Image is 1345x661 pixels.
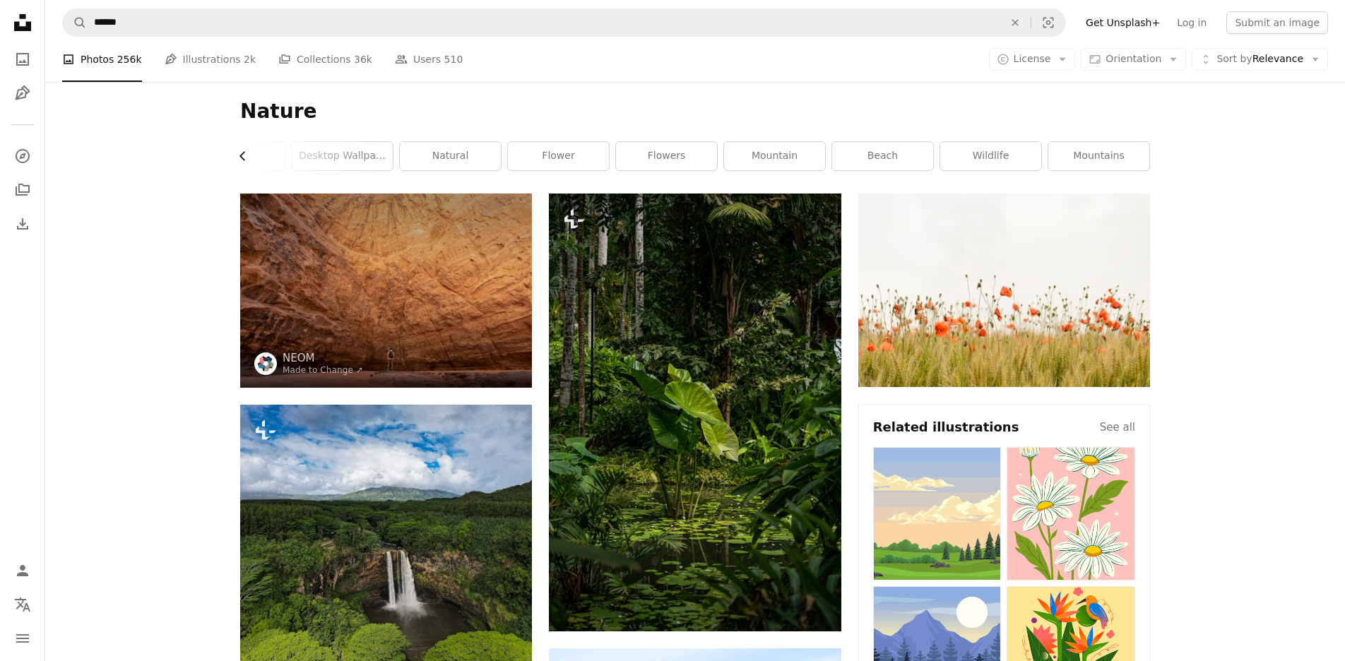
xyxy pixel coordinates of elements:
[1000,9,1031,36] button: Clear
[63,9,87,36] button: Search Unsplash
[873,419,1019,436] h4: Related illustrations
[240,99,1150,124] h1: Nature
[8,142,37,170] a: Explore
[292,142,393,170] a: desktop wallpaper
[858,283,1150,296] a: orange flowers
[549,405,841,418] a: a lush green forest filled with lots of trees
[8,210,37,238] a: Download History
[278,37,372,82] a: Collections 36k
[283,351,363,365] a: NEOM
[1031,9,1065,36] button: Visual search
[254,352,277,375] img: Go to NEOM's profile
[873,447,1002,580] img: premium_vector-1697729804286-7dd6c1a04597
[1216,53,1252,64] span: Sort by
[1226,11,1328,34] button: Submit an image
[1216,52,1303,66] span: Relevance
[508,142,609,170] a: flower
[858,193,1150,387] img: orange flowers
[283,365,363,375] a: Made to Change ↗
[1192,48,1328,71] button: Sort byRelevance
[244,52,256,67] span: 2k
[549,193,841,631] img: a lush green forest filled with lots of trees
[62,8,1066,37] form: Find visuals sitewide
[8,45,37,73] a: Photos
[395,37,463,82] a: Users 510
[1168,11,1215,34] a: Log in
[240,142,256,170] button: scroll list to the left
[1077,11,1168,34] a: Get Unsplash+
[165,37,256,82] a: Illustrations 2k
[400,142,501,170] a: natural
[1007,447,1135,580] img: premium_vector-1716874671235-95932d850cce
[724,142,825,170] a: mountain
[354,52,372,67] span: 36k
[1048,142,1149,170] a: mountains
[8,556,37,585] a: Log in / Sign up
[8,624,37,653] button: Menu
[940,142,1041,170] a: wildlife
[616,142,717,170] a: flowers
[240,284,532,297] a: a man standing in the middle of a canyon
[240,193,532,388] img: a man standing in the middle of a canyon
[1100,419,1135,436] a: See all
[1106,53,1161,64] span: Orientation
[444,52,463,67] span: 510
[8,590,37,619] button: Language
[8,176,37,204] a: Collections
[989,48,1076,71] button: License
[8,8,37,40] a: Home — Unsplash
[1014,53,1051,64] span: License
[8,79,37,107] a: Illustrations
[832,142,933,170] a: beach
[240,604,532,617] a: a waterfall in the middle of a lush green forest
[1081,48,1186,71] button: Orientation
